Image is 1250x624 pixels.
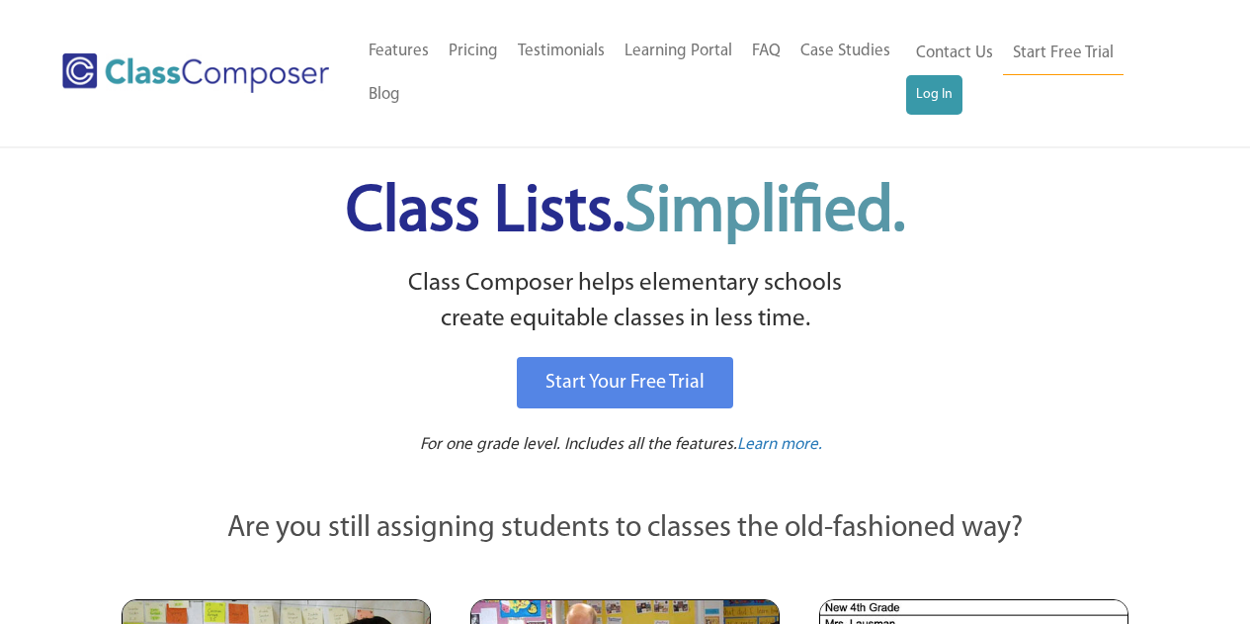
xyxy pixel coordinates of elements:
span: Learn more. [737,436,822,453]
a: Start Your Free Trial [517,357,733,408]
span: Simplified. [625,181,905,245]
span: Start Your Free Trial [545,373,705,393]
a: Blog [359,73,410,117]
a: Features [359,30,439,73]
nav: Header Menu [906,32,1173,115]
a: Learning Portal [615,30,742,73]
a: Contact Us [906,32,1003,75]
a: Pricing [439,30,508,73]
nav: Header Menu [359,30,906,117]
a: FAQ [742,30,791,73]
a: Testimonials [508,30,615,73]
span: For one grade level. Includes all the features. [420,436,737,453]
p: Class Composer helps elementary schools create equitable classes in less time. [119,266,1132,338]
a: Case Studies [791,30,900,73]
p: Are you still assigning students to classes the old-fashioned way? [122,507,1129,551]
span: Class Lists. [346,181,905,245]
img: Class Composer [62,53,329,93]
a: Start Free Trial [1003,32,1124,76]
a: Log In [906,75,962,115]
a: Learn more. [737,433,822,458]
